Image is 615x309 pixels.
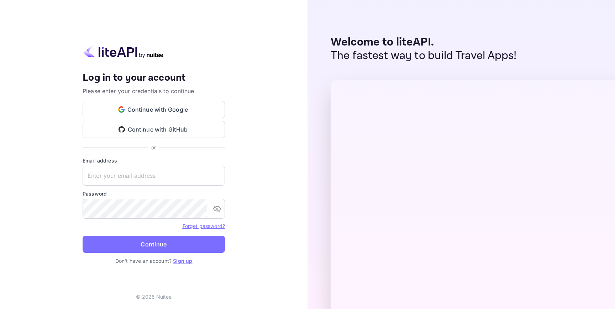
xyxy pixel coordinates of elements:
[331,36,517,49] p: Welcome to liteAPI.
[136,293,172,300] p: © 2025 Nuitee
[83,190,225,197] label: Password
[83,72,225,84] h4: Log in to your account
[183,223,225,229] a: Forget password?
[183,222,225,229] a: Forget password?
[83,44,164,58] img: liteapi
[331,49,517,63] p: The fastest way to build Travel Apps!
[83,236,225,253] button: Continue
[83,166,225,186] input: Enter your email address
[173,258,192,264] a: Sign up
[83,87,225,95] p: Please enter your credentials to continue
[151,144,156,151] p: or
[83,257,225,265] p: Don't have an account?
[83,101,225,118] button: Continue with Google
[210,202,224,216] button: toggle password visibility
[83,121,225,138] button: Continue with GitHub
[83,157,225,164] label: Email address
